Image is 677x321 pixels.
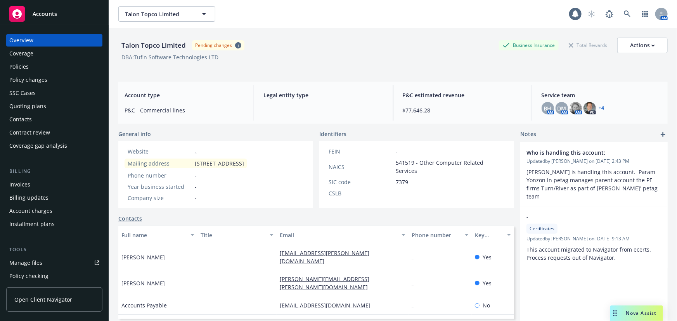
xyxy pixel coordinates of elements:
div: Manage files [9,257,42,269]
button: Key contact [472,226,514,244]
a: Account charges [6,205,102,217]
div: Business Insurance [499,40,559,50]
div: Tools [6,246,102,254]
span: - [263,106,383,114]
span: $77,646.28 [403,106,523,114]
span: Accounts [33,11,57,17]
span: P&C - Commercial lines [125,106,244,114]
span: Identifiers [319,130,346,138]
div: Contacts [9,113,32,126]
a: Invoices [6,178,102,191]
span: Talon Topco Limited [125,10,192,18]
div: NAICS [329,163,393,171]
div: Invoices [9,178,30,191]
div: Billing updates [9,192,48,204]
button: Phone number [409,226,472,244]
span: Accounts Payable [121,301,167,309]
div: Drag to move [610,305,620,321]
a: Manage files [6,257,102,269]
a: Policies [6,60,102,73]
button: Nova Assist [610,305,663,321]
span: - [396,189,398,197]
div: CSLB [329,189,393,197]
span: Updated by [PERSON_NAME] on [DATE] 9:13 AM [526,235,661,242]
span: No [483,301,490,309]
span: Updated by [PERSON_NAME] on [DATE] 2:43 PM [526,158,661,165]
a: Start snowing [584,6,599,22]
div: Coverage [9,47,33,60]
div: DBA: Tufin Software Technologies LTD [121,53,218,61]
a: Contract review [6,126,102,139]
div: Mailing address [128,159,192,167]
button: Actions [617,38,668,53]
div: Full name [121,231,186,239]
a: +4 [599,106,604,110]
span: [PERSON_NAME] [121,253,165,261]
a: Installment plans [6,218,102,230]
a: Contacts [118,214,142,223]
div: SIC code [329,178,393,186]
span: - [201,301,203,309]
a: Contacts [6,113,102,126]
a: Coverage gap analysis [6,140,102,152]
a: Overview [6,34,102,47]
a: add [658,130,668,139]
a: Quoting plans [6,100,102,112]
button: Talon Topco Limited [118,6,215,22]
div: Coverage gap analysis [9,140,67,152]
div: Total Rewards [565,40,611,50]
div: Actions [630,38,655,53]
div: Phone number [128,171,192,179]
div: Account charges [9,205,52,217]
div: SSC Cases [9,87,36,99]
span: Yes [483,253,492,261]
span: 541519 - Other Computer Related Services [396,159,505,175]
span: [STREET_ADDRESS] [195,159,244,167]
span: P&C estimated revenue [403,91,523,99]
span: Certificates [530,225,554,232]
a: [EMAIL_ADDRESS][DOMAIN_NAME] [280,302,377,309]
span: Legal entity type [263,91,383,99]
span: This account migrated to Navigator from ecerts. Process requests out of Navigator. [526,246,653,261]
div: Policy changes [9,74,47,86]
span: Nova Assist [626,310,657,316]
div: Installment plans [9,218,55,230]
a: - [195,148,197,155]
div: Overview [9,34,33,47]
a: Billing updates [6,192,102,204]
div: Email [280,231,397,239]
div: Company size [128,194,192,202]
span: - [195,183,197,191]
div: Talon Topco Limited [118,40,189,50]
span: DM [557,104,566,112]
span: Yes [483,279,492,287]
div: Billing [6,167,102,175]
div: Quoting plans [9,100,46,112]
a: - [412,254,420,261]
span: - [195,171,197,179]
span: [PERSON_NAME] [121,279,165,287]
a: [EMAIL_ADDRESS][PERSON_NAME][DOMAIN_NAME] [280,249,369,265]
span: - [396,147,398,155]
span: BH [544,104,552,112]
a: Search [620,6,635,22]
div: Policy checking [9,270,48,282]
span: Who is handling this account: [526,148,641,157]
div: FEIN [329,147,393,155]
div: Title [201,231,265,239]
span: Notes [520,130,536,139]
div: Pending changes [195,42,232,48]
span: Service team [542,91,661,99]
div: Phone number [412,231,460,239]
span: Open Client Navigator [14,295,72,304]
span: 7379 [396,178,408,186]
div: Who is handling this account:Updatedby [PERSON_NAME] on [DATE] 2:43 PM[PERSON_NAME] is handling t... [520,142,668,207]
span: - [195,194,197,202]
a: Policy changes [6,74,102,86]
div: Policies [9,60,29,73]
span: - [201,253,203,261]
span: Pending changes [192,40,244,50]
a: Policy checking [6,270,102,282]
span: [PERSON_NAME] is handling this account. Param Yonzon in petag manages parent account the PE firms... [526,168,659,200]
span: - [201,279,203,287]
